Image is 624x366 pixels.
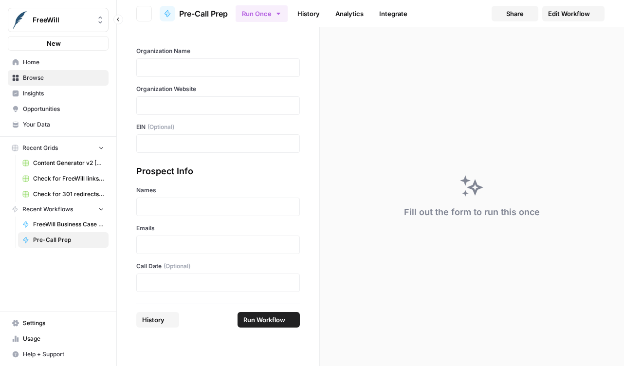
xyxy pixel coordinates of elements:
label: Names [136,186,300,195]
a: Your Data [8,117,109,132]
span: (Optional) [147,123,174,131]
a: Edit Workflow [542,6,605,21]
span: Run Workflow [243,315,285,325]
a: Opportunities [8,101,109,117]
span: Your Data [23,120,104,129]
button: Recent Grids [8,141,109,155]
a: Pre-Call Prep [18,232,109,248]
a: Check for 301 redirects on page Grid [18,186,109,202]
a: Browse [8,70,109,86]
button: Workspace: FreeWill [8,8,109,32]
label: Organization Website [136,85,300,93]
span: Recent Grids [22,144,58,152]
a: Integrate [373,6,413,21]
span: Edit Workflow [548,9,590,18]
button: Share [492,6,538,21]
span: History [142,315,165,325]
a: FreeWill Business Case Generator v2 [18,217,109,232]
label: Call Date [136,262,300,271]
span: Share [506,9,524,18]
span: Browse [23,73,104,82]
a: Insights [8,86,109,101]
a: History [292,6,326,21]
div: Fill out the form to run this once [404,205,540,219]
button: Run Workflow [238,312,300,328]
button: Run Once [236,5,288,22]
a: Check for FreeWill links on partner's external website [18,171,109,186]
label: Emails [136,224,300,233]
label: Organization Name [136,47,300,55]
button: Help + Support [8,347,109,362]
a: Usage [8,331,109,347]
span: Check for FreeWill links on partner's external website [33,174,104,183]
button: History [136,312,179,328]
span: Content Generator v2 [DRAFT] Test [33,159,104,167]
span: Insights [23,89,104,98]
span: Usage [23,334,104,343]
label: EIN [136,123,300,131]
span: FreeWill Business Case Generator v2 [33,220,104,229]
span: Home [23,58,104,67]
span: Check for 301 redirects on page Grid [33,190,104,199]
span: Pre-Call Prep [179,8,228,19]
a: Content Generator v2 [DRAFT] Test [18,155,109,171]
a: Pre-Call Prep [160,6,228,21]
button: New [8,36,109,51]
button: Recent Workflows [8,202,109,217]
span: Opportunities [23,105,104,113]
span: FreeWill [33,15,92,25]
a: Settings [8,315,109,331]
img: FreeWill Logo [11,11,29,29]
span: Help + Support [23,350,104,359]
a: Analytics [330,6,369,21]
span: New [47,38,61,48]
div: Prospect Info [136,165,300,178]
span: Recent Workflows [22,205,73,214]
a: Home [8,55,109,70]
span: (Optional) [164,262,190,271]
span: Pre-Call Prep [33,236,104,244]
span: Settings [23,319,104,328]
